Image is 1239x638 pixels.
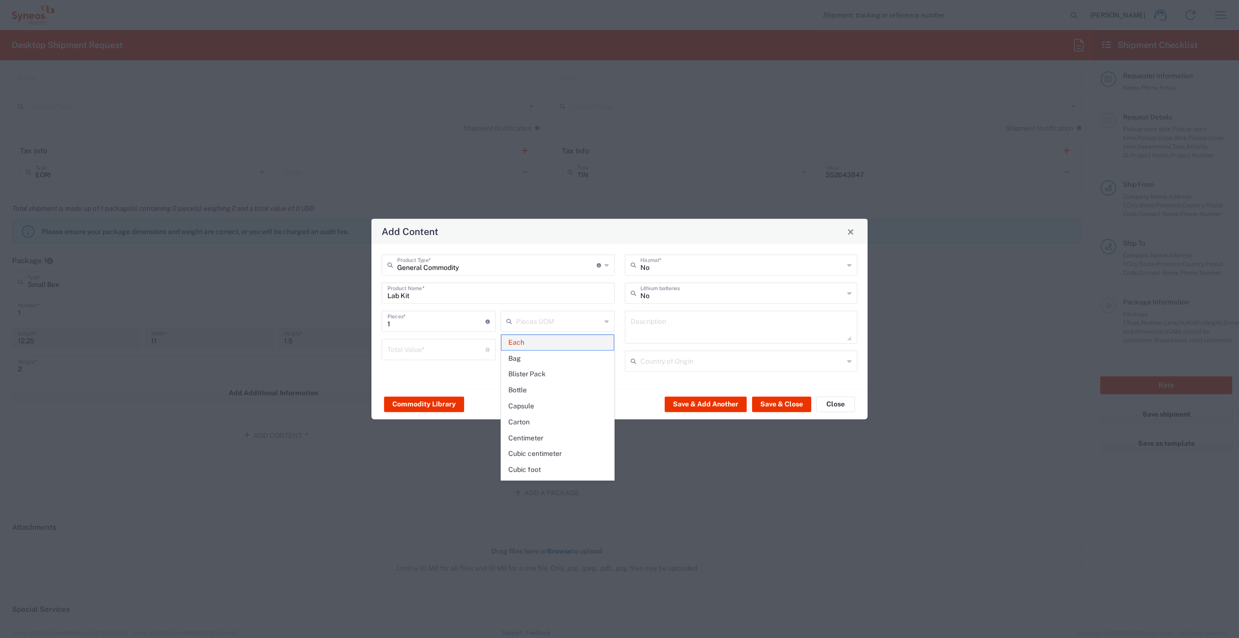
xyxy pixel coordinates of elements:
[502,478,614,493] span: Cubic meter
[502,431,614,446] span: Centimeter
[502,351,614,366] span: Bag
[502,367,614,382] span: Blister Pack
[502,399,614,414] span: Capsule
[382,224,438,238] h4: Add Content
[752,396,811,412] button: Save & Close
[816,396,855,412] button: Close
[502,383,614,398] span: Bottle
[502,446,614,461] span: Cubic centimeter
[502,415,614,430] span: Carton
[844,225,857,238] button: Close
[384,396,464,412] button: Commodity Library
[502,462,614,477] span: Cubic foot
[502,335,614,350] span: Each
[665,396,747,412] button: Save & Add Another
